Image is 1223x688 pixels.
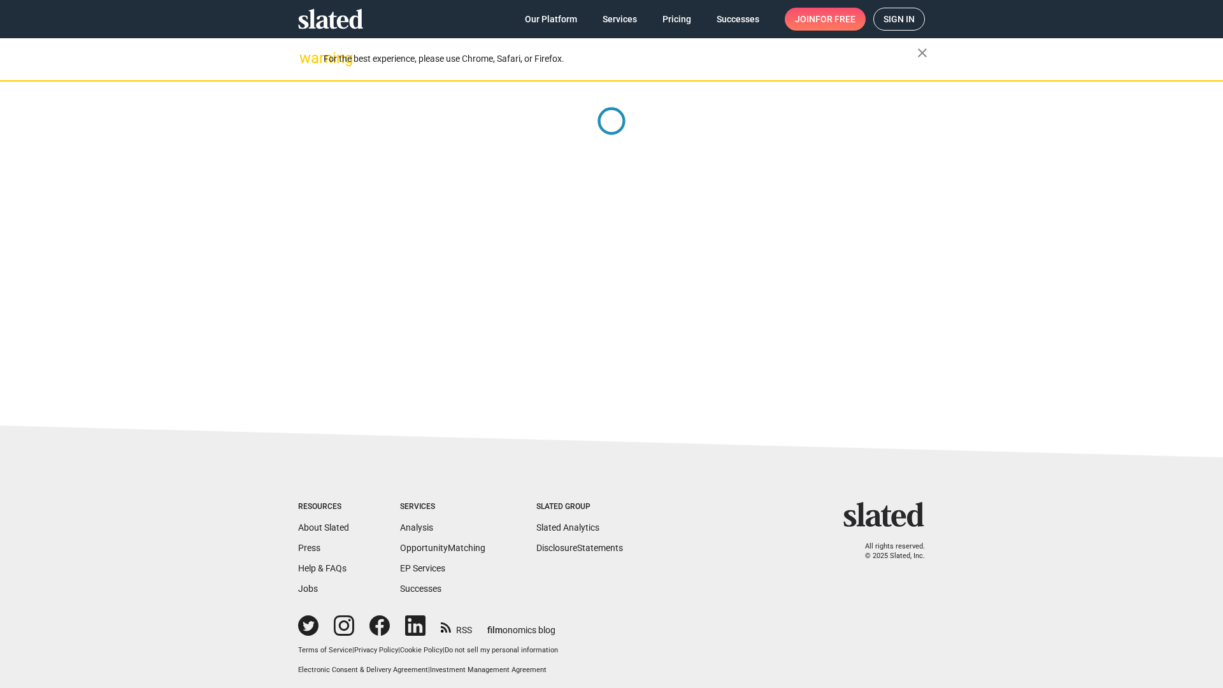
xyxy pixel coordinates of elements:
[525,8,577,31] span: Our Platform
[400,646,443,654] a: Cookie Policy
[915,45,930,61] mat-icon: close
[298,502,349,512] div: Resources
[430,666,547,674] a: Investment Management Agreement
[536,522,599,533] a: Slated Analytics
[785,8,866,31] a: Joinfor free
[428,666,430,674] span: |
[298,563,347,573] a: Help & FAQs
[536,543,623,553] a: DisclosureStatements
[298,666,428,674] a: Electronic Consent & Delivery Agreement
[652,8,701,31] a: Pricing
[400,502,485,512] div: Services
[298,522,349,533] a: About Slated
[400,543,485,553] a: OpportunityMatching
[298,646,352,654] a: Terms of Service
[354,646,398,654] a: Privacy Policy
[400,584,441,594] a: Successes
[536,502,623,512] div: Slated Group
[873,8,925,31] a: Sign in
[400,563,445,573] a: EP Services
[298,584,318,594] a: Jobs
[815,8,855,31] span: for free
[852,542,925,561] p: All rights reserved. © 2025 Slated, Inc.
[441,617,472,636] a: RSS
[515,8,587,31] a: Our Platform
[443,646,445,654] span: |
[487,614,555,636] a: filmonomics blog
[883,8,915,30] span: Sign in
[398,646,400,654] span: |
[706,8,769,31] a: Successes
[487,625,503,635] span: film
[400,522,433,533] a: Analysis
[603,8,637,31] span: Services
[662,8,691,31] span: Pricing
[352,646,354,654] span: |
[299,50,315,66] mat-icon: warning
[324,50,917,68] div: For the best experience, please use Chrome, Safari, or Firefox.
[298,543,320,553] a: Press
[717,8,759,31] span: Successes
[592,8,647,31] a: Services
[445,646,558,656] button: Do not sell my personal information
[795,8,855,31] span: Join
